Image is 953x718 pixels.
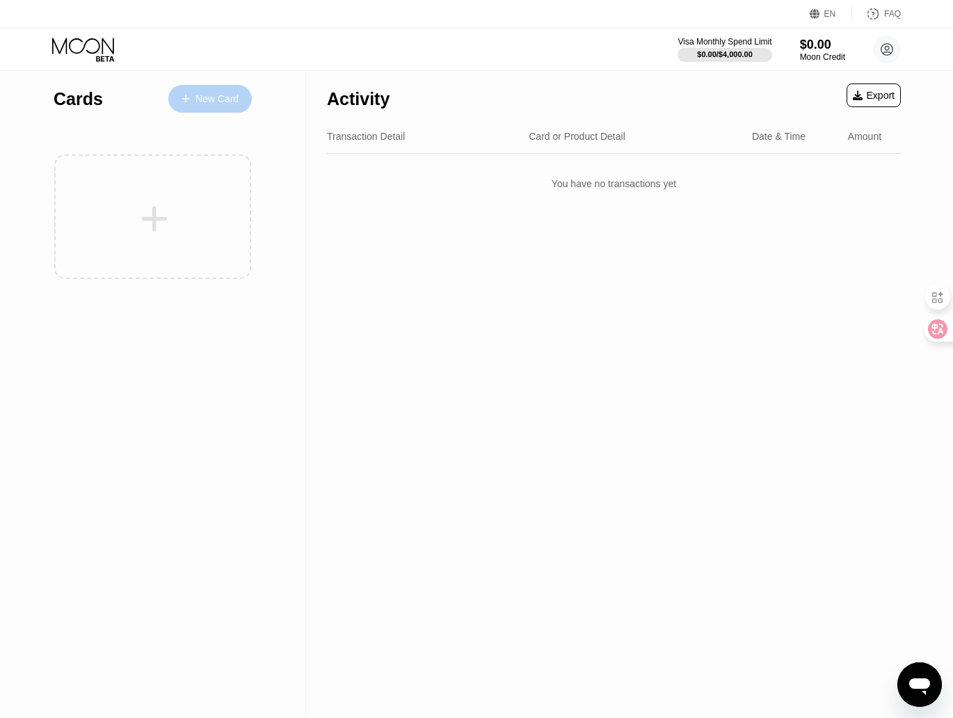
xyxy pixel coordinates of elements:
div: New Card [195,93,239,105]
div: EN [824,9,836,19]
div: FAQ [884,9,901,19]
div: Export [847,83,901,107]
div: Amount [848,131,881,142]
div: You have no transactions yet [327,164,901,203]
div: $0.00 [800,38,845,52]
div: FAQ [852,7,901,21]
div: Date & Time [752,131,806,142]
div: EN [810,7,852,21]
div: $0.00Moon Credit [800,38,845,62]
div: Visa Monthly Spend Limit [678,37,771,47]
div: Card or Product Detail [529,131,625,142]
div: New Card [168,85,252,113]
div: Transaction Detail [327,131,405,142]
iframe: Button to launch messaging window [897,662,942,707]
div: Export [853,90,895,101]
div: Moon Credit [800,52,845,62]
div: Cards [54,89,103,109]
div: Activity [327,89,390,109]
div: Visa Monthly Spend Limit$0.00/$4,000.00 [678,37,771,62]
div: $0.00 / $4,000.00 [697,50,753,58]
